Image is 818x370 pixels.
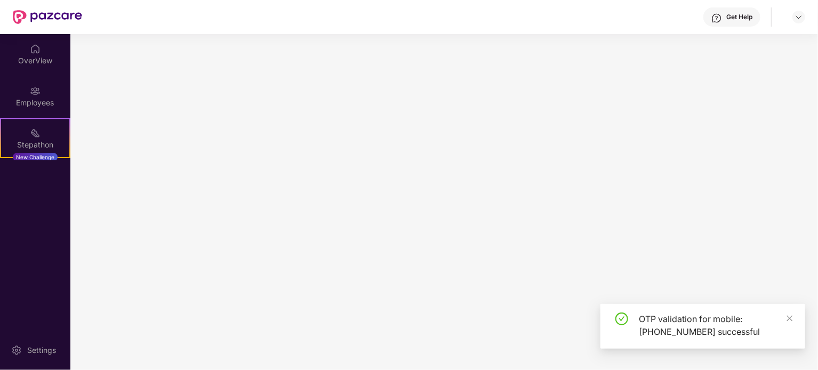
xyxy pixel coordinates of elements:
[30,86,41,96] img: svg+xml;base64,PHN2ZyBpZD0iRW1wbG95ZWVzIiB4bWxucz0iaHR0cDovL3d3dy53My5vcmcvMjAwMC9zdmciIHdpZHRoPS...
[30,128,41,138] img: svg+xml;base64,PHN2ZyB4bWxucz0iaHR0cDovL3d3dy53My5vcmcvMjAwMC9zdmciIHdpZHRoPSIyMSIgaGVpZ2h0PSIyMC...
[795,13,803,21] img: svg+xml;base64,PHN2ZyBpZD0iRHJvcGRvd24tMzJ4MzIiIHhtbG5zPSJodHRwOi8vd3d3LnczLm9yZy8yMDAwL3N2ZyIgd2...
[30,44,41,54] img: svg+xml;base64,PHN2ZyBpZD0iSG9tZSIgeG1sbnM9Imh0dHA6Ly93d3cudzMub3JnLzIwMDAvc3ZnIiB3aWR0aD0iMjAiIG...
[1,139,69,150] div: Stepathon
[24,345,59,356] div: Settings
[13,10,82,24] img: New Pazcare Logo
[13,153,58,161] div: New Challenge
[711,13,722,23] img: svg+xml;base64,PHN2ZyBpZD0iSGVscC0zMngzMiIgeG1sbnM9Imh0dHA6Ly93d3cudzMub3JnLzIwMDAvc3ZnIiB3aWR0aD...
[11,345,22,356] img: svg+xml;base64,PHN2ZyBpZD0iU2V0dGluZy0yMHgyMCIgeG1sbnM9Imh0dHA6Ly93d3cudzMub3JnLzIwMDAvc3ZnIiB3aW...
[615,313,628,325] span: check-circle
[639,313,792,338] div: OTP validation for mobile: [PHONE_NUMBER] successful
[726,13,752,21] div: Get Help
[786,315,793,322] span: close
